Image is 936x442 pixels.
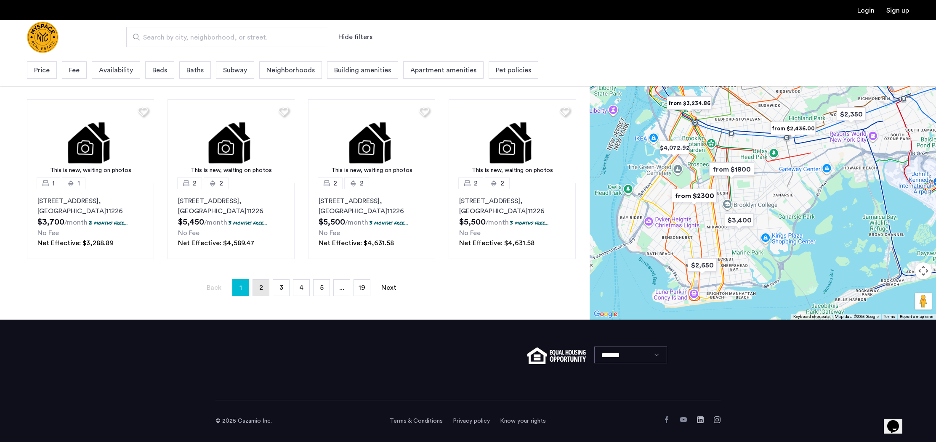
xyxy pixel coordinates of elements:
[89,219,128,226] p: 2 months free...
[663,94,715,113] div: from $3,234.86
[380,280,397,296] a: Next
[152,65,167,75] span: Beds
[339,284,344,291] span: ...
[178,240,255,246] span: Net Effective: $4,589.47
[172,166,291,175] div: This is new, waiting on photos
[833,105,869,124] div: $2,350
[410,65,476,75] span: Apartment amenities
[223,65,247,75] span: Subway
[319,240,394,246] span: Net Effective: $4,631.58
[143,32,305,42] span: Search by city, neighborhood, or street.
[657,138,692,157] div: $4,072.92
[259,284,263,291] span: 2
[697,416,704,423] a: LinkedIn
[496,65,531,75] span: Pet policies
[207,284,221,291] span: Back
[835,315,879,319] span: Map data ©2025 Google
[345,219,368,226] sub: /month
[915,293,932,310] button: Drag Pegman onto the map to open Street View
[31,166,150,175] div: This is new, waiting on photos
[680,416,687,423] a: YouTube
[27,21,58,53] a: Cazamio Logo
[338,32,372,42] button: Show or hide filters
[168,183,295,259] a: 22[STREET_ADDRESS], [GEOGRAPHIC_DATA]112263 months free...No FeeNet Effective: $4,589.47
[312,166,431,175] div: This is new, waiting on photos
[126,27,328,47] input: Apartment Search
[714,416,721,423] a: Instagram
[453,417,490,425] a: Privacy policy
[360,178,364,188] span: 2
[668,186,720,205] div: from $2300
[594,347,667,363] select: Language select
[706,160,758,179] div: from $1800
[308,99,436,183] img: 1.gif
[333,178,337,188] span: 2
[219,178,223,188] span: 2
[279,284,283,291] span: 3
[459,240,534,246] span: Net Effective: $4,631.58
[186,65,204,75] span: Baths
[168,99,295,183] a: This is new, waiting on photos
[299,284,303,291] span: 4
[449,183,576,259] a: 22[STREET_ADDRESS], [GEOGRAPHIC_DATA]112263 months free...No FeeNet Effective: $4,631.58
[319,230,340,236] span: No Fee
[37,218,64,226] span: $3,700
[459,196,565,216] p: [STREET_ADDRESS] 11226
[99,65,133,75] span: Availability
[64,219,88,226] sub: /month
[27,99,154,183] a: This is new, waiting on photos
[37,196,144,216] p: [STREET_ADDRESS] 11226
[334,65,391,75] span: Building amenities
[721,211,757,230] div: $3,400
[308,99,436,183] a: This is new, waiting on photos
[52,178,55,188] span: 1
[168,99,295,183] img: 1.gif
[266,65,315,75] span: Neighborhoods
[684,256,720,275] div: $2,650
[77,178,80,188] span: 1
[27,183,154,259] a: 11[STREET_ADDRESS], [GEOGRAPHIC_DATA]112262 months free...No FeeNet Effective: $3,288.89
[178,218,204,226] span: $5,450
[510,219,549,226] p: 3 months free...
[459,218,486,226] span: $5,500
[390,417,443,425] a: Terms and conditions
[592,309,620,320] a: Open this area in Google Maps (opens a new window)
[459,230,481,236] span: No Fee
[27,279,576,296] nav: Pagination
[319,218,345,226] span: $5,500
[474,178,478,188] span: 2
[453,166,572,175] div: This is new, waiting on photos
[500,417,546,425] a: Know your rights
[27,99,154,183] img: 1.gif
[69,65,80,75] span: Fee
[900,314,933,320] a: Report a map error
[178,196,284,216] p: [STREET_ADDRESS] 11226
[320,284,324,291] span: 5
[370,219,408,226] p: 3 months free...
[37,230,59,236] span: No Fee
[663,416,670,423] a: Facebook
[592,309,620,320] img: Google
[884,314,895,320] a: Terms (opens in new tab)
[359,284,365,291] span: 19
[449,99,576,183] img: 1.gif
[793,314,830,320] button: Keyboard shortcuts
[884,408,911,434] iframe: chat widget
[308,183,435,259] a: 22[STREET_ADDRESS], [GEOGRAPHIC_DATA]112263 months free...No FeeNet Effective: $4,631.58
[229,219,267,226] p: 3 months free...
[449,99,576,183] a: This is new, waiting on photos
[915,262,932,279] button: Map camera controls
[527,347,586,364] img: equal-housing.png
[886,7,909,14] a: Registration
[500,178,504,188] span: 2
[27,21,58,53] img: logo
[193,178,197,188] span: 2
[239,281,242,294] span: 1
[34,65,50,75] span: Price
[319,196,425,216] p: [STREET_ADDRESS] 11226
[178,230,199,236] span: No Fee
[37,240,114,246] span: Net Effective: $3,288.89
[857,7,875,14] a: Login
[215,418,272,424] span: © 2025 Cazamio Inc.
[486,219,509,226] sub: /month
